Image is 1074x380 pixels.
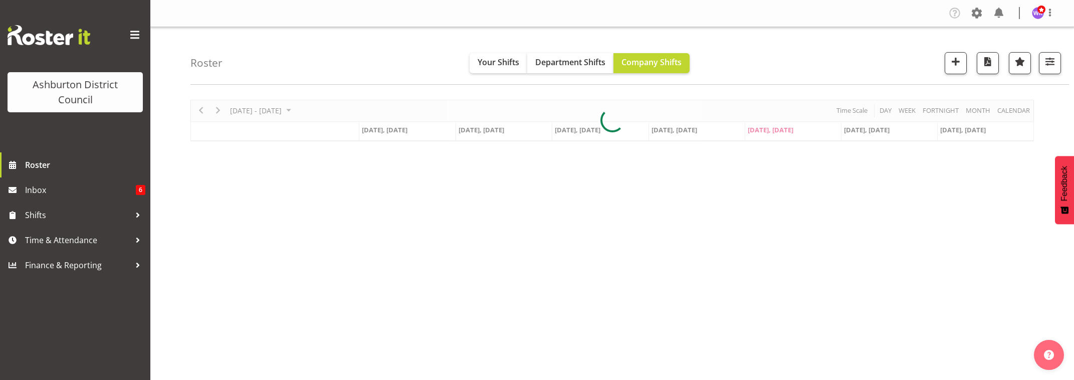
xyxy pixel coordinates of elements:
button: Filter Shifts [1039,52,1061,74]
span: Time & Attendance [25,233,130,248]
button: Company Shifts [613,53,690,73]
span: Shifts [25,208,130,223]
button: Highlight an important date within the roster. [1009,52,1031,74]
span: Feedback [1060,166,1069,201]
img: Rosterit website logo [8,25,90,45]
span: Company Shifts [621,57,682,68]
h4: Roster [190,57,223,69]
button: Add a new shift [945,52,967,74]
span: Roster [25,157,145,172]
img: help-xxl-2.png [1044,350,1054,360]
div: Ashburton District Council [18,77,133,107]
button: Your Shifts [470,53,527,73]
button: Download a PDF of the roster according to the set date range. [977,52,999,74]
span: Finance & Reporting [25,258,130,273]
button: Feedback - Show survey [1055,156,1074,224]
span: Inbox [25,182,136,198]
span: 6 [136,185,145,195]
button: Department Shifts [527,53,613,73]
span: Department Shifts [535,57,605,68]
span: Your Shifts [478,57,519,68]
img: wendy-keepa436.jpg [1032,7,1044,19]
